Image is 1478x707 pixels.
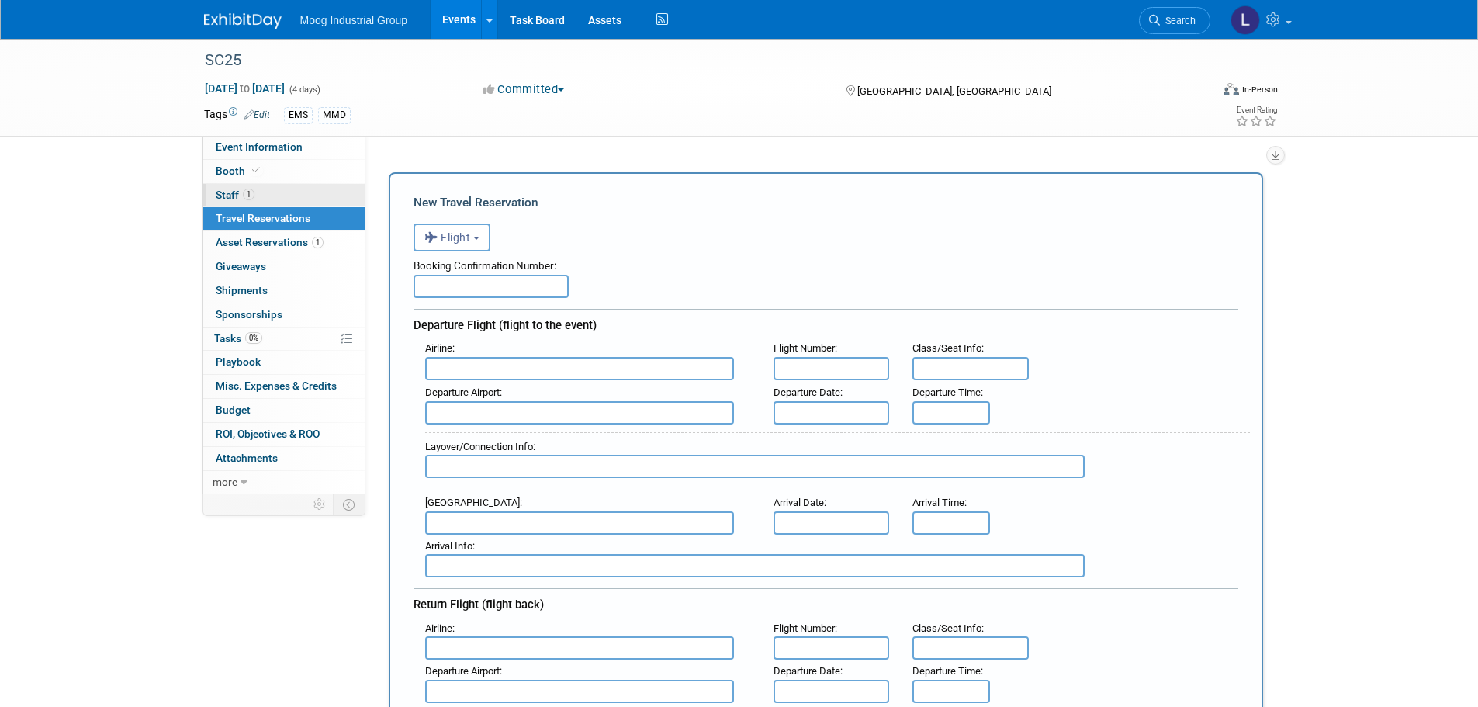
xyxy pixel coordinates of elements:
[912,342,984,354] small: :
[216,452,278,464] span: Attachments
[1241,84,1278,95] div: In-Person
[216,236,324,248] span: Asset Reservations
[425,441,533,452] span: Layover/Connection Info
[245,332,262,344] span: 0%
[1235,106,1277,114] div: Event Rating
[774,622,837,634] small: :
[774,665,843,677] small: :
[203,303,365,327] a: Sponsorships
[216,308,282,321] span: Sponsorships
[216,165,263,177] span: Booth
[425,622,452,634] span: Airline
[203,375,365,398] a: Misc. Expenses & Credits
[203,207,365,230] a: Travel Reservations
[774,622,835,634] span: Flight Number
[912,497,964,508] span: Arrival Time
[774,342,837,354] small: :
[203,255,365,279] a: Giveaways
[425,386,502,398] small: :
[912,622,981,634] span: Class/Seat Info
[237,82,252,95] span: to
[1224,83,1239,95] img: Format-Inperson.png
[214,332,262,345] span: Tasks
[203,184,365,207] a: Staff1
[203,160,365,183] a: Booth
[774,497,826,508] small: :
[912,386,983,398] small: :
[425,540,472,552] span: Arrival Info
[774,386,843,398] small: :
[425,386,500,398] span: Departure Airport
[912,497,967,508] small: :
[425,342,452,354] span: Airline
[243,189,254,200] span: 1
[425,497,520,508] span: [GEOGRAPHIC_DATA]
[424,231,471,244] span: Flight
[216,355,261,368] span: Playbook
[300,14,408,26] span: Moog Industrial Group
[1119,81,1279,104] div: Event Format
[203,471,365,494] a: more
[203,279,365,303] a: Shipments
[414,251,1238,275] div: Booking Confirmation Number:
[203,399,365,422] a: Budget
[774,497,824,508] span: Arrival Date
[774,665,840,677] span: Departure Date
[216,189,254,201] span: Staff
[425,665,502,677] small: :
[414,194,1238,211] div: New Travel Reservation
[204,81,286,95] span: [DATE] [DATE]
[912,622,984,634] small: :
[252,166,260,175] i: Booth reservation complete
[912,665,981,677] span: Departure Time
[425,665,500,677] span: Departure Airport
[213,476,237,488] span: more
[425,622,455,634] small: :
[203,231,365,255] a: Asset Reservations1
[414,224,490,251] button: Flight
[912,386,981,398] span: Departure Time
[1231,5,1260,35] img: Laura Reilly
[199,47,1187,75] div: SC25
[203,351,365,374] a: Playbook
[203,423,365,446] a: ROI, Objectives & ROO
[425,497,522,508] small: :
[1139,7,1210,34] a: Search
[318,107,351,123] div: MMD
[284,107,313,123] div: EMS
[216,260,266,272] span: Giveaways
[857,85,1051,97] span: [GEOGRAPHIC_DATA], [GEOGRAPHIC_DATA]
[306,494,334,515] td: Personalize Event Tab Strip
[216,140,303,153] span: Event Information
[203,447,365,470] a: Attachments
[216,404,251,416] span: Budget
[204,13,282,29] img: ExhibitDay
[425,540,475,552] small: :
[1160,15,1196,26] span: Search
[912,342,981,354] span: Class/Seat Info
[203,328,365,351] a: Tasks0%
[425,342,455,354] small: :
[216,428,320,440] span: ROI, Objectives & ROO
[414,598,544,612] span: Return Flight (flight back)
[244,109,270,120] a: Edit
[333,494,365,515] td: Toggle Event Tabs
[774,386,840,398] span: Departure Date
[216,212,310,224] span: Travel Reservations
[216,379,337,392] span: Misc. Expenses & Credits
[312,237,324,248] span: 1
[9,6,802,23] body: Rich Text Area. Press ALT-0 for help.
[288,85,320,95] span: (4 days)
[204,106,270,124] td: Tags
[478,81,570,98] button: Committed
[912,665,983,677] small: :
[216,284,268,296] span: Shipments
[203,136,365,159] a: Event Information
[414,318,597,332] span: Departure Flight (flight to the event)
[425,441,535,452] small: :
[774,342,835,354] span: Flight Number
